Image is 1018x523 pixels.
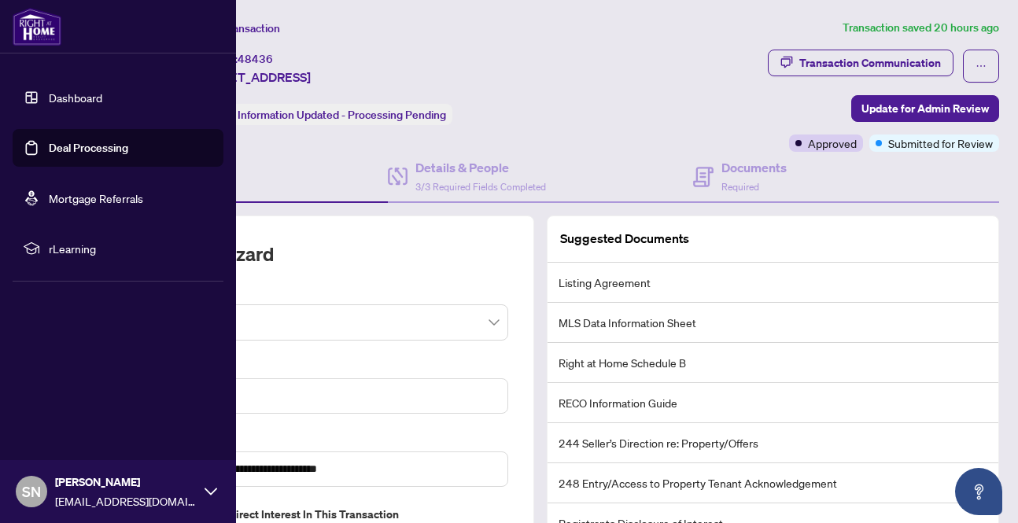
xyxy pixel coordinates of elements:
span: Approved [808,134,857,152]
button: Update for Admin Review [851,95,999,122]
span: 48436 [238,52,273,66]
label: MLS ID [108,359,508,377]
a: Mortgage Referrals [49,191,143,205]
label: Do you have direct or indirect interest in this transaction [108,506,508,523]
span: Listing - Lease [117,308,499,337]
span: rLearning [49,240,212,257]
article: Transaction saved 20 hours ago [843,19,999,37]
a: Deal Processing [49,141,128,155]
span: Required [721,181,759,193]
h4: Documents [721,158,787,177]
span: [PERSON_NAME] [55,473,197,491]
div: Status: [195,104,452,125]
article: Suggested Documents [560,229,689,249]
span: Update for Admin Review [861,96,989,121]
span: SN [22,481,41,503]
li: MLS Data Information Sheet [548,303,998,343]
span: [STREET_ADDRESS] [195,68,311,87]
img: logo [13,8,61,46]
span: Submitted for Review [888,134,993,152]
button: Transaction Communication [768,50,953,76]
h4: Details & People [415,158,546,177]
button: Open asap [955,468,1002,515]
span: [EMAIL_ADDRESS][DOMAIN_NAME] [55,492,197,510]
li: 244 Seller’s Direction re: Property/Offers [548,423,998,463]
span: 3/3 Required Fields Completed [415,181,546,193]
li: Listing Agreement [548,263,998,303]
li: Right at Home Schedule B [548,343,998,383]
li: 248 Entry/Access to Property Tenant Acknowledgement [548,463,998,503]
label: Transaction Type [108,285,508,303]
span: Information Updated - Processing Pending [238,108,446,122]
li: RECO Information Guide [548,383,998,423]
span: View Transaction [196,21,280,35]
a: Dashboard [49,90,102,105]
label: Property Address [108,433,508,450]
span: ellipsis [976,61,987,72]
div: Transaction Communication [799,50,941,76]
